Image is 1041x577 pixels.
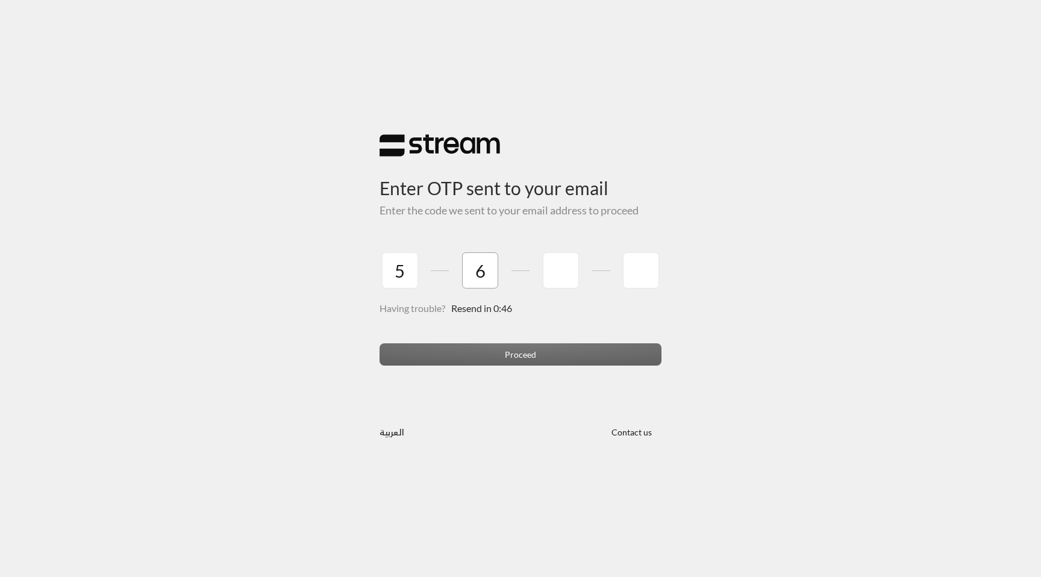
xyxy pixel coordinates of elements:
h3: Enter OTP sent to your email [380,157,661,199]
span: Resend in 0:46 [451,302,512,314]
a: Contact us [601,427,661,437]
img: Stream Logo [380,134,500,157]
span: Having trouble? [380,302,445,314]
a: العربية [380,420,404,443]
h5: Enter the code we sent to your email address to proceed [380,204,661,217]
button: Contact us [601,420,661,443]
